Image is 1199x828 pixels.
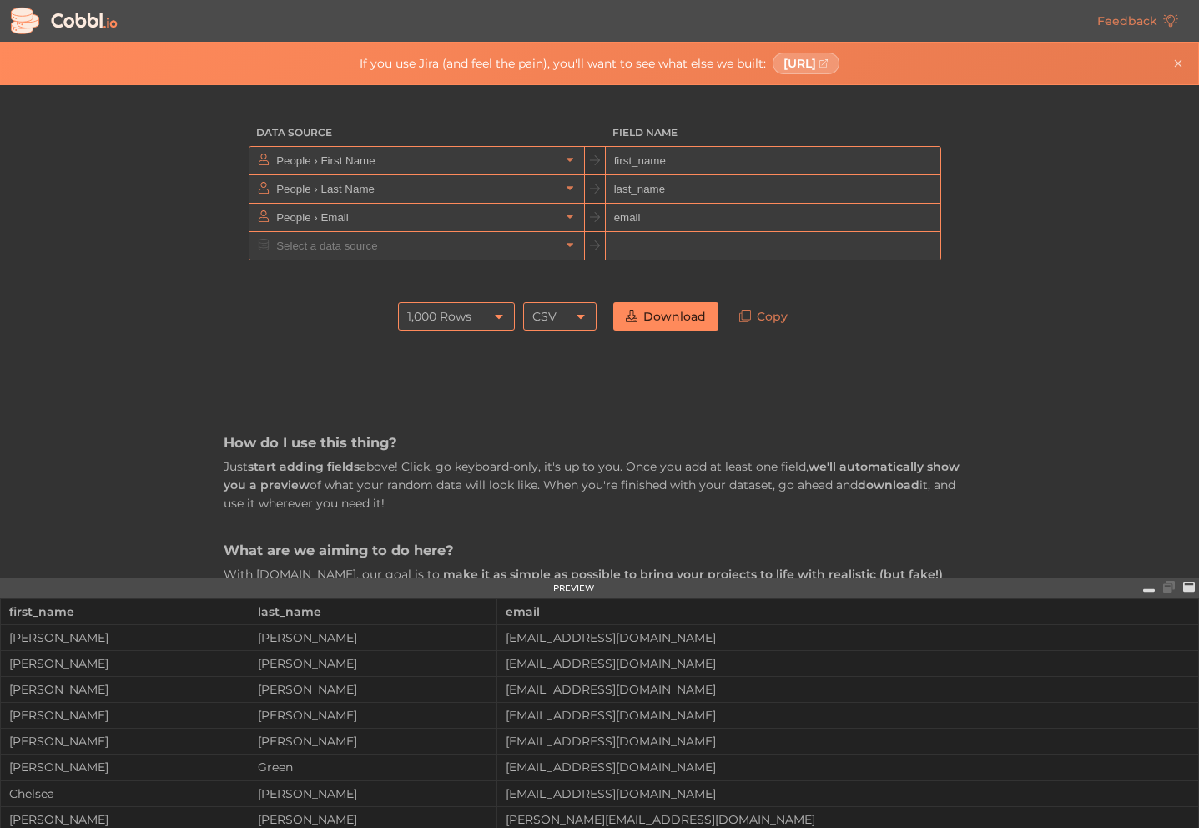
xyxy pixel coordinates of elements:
div: [PERSON_NAME] [1,683,249,696]
strong: download [858,477,919,492]
div: [PERSON_NAME] [1,709,249,722]
div: [PERSON_NAME][EMAIL_ADDRESS][DOMAIN_NAME] [497,813,1198,826]
a: [URL] [773,53,839,74]
div: [EMAIL_ADDRESS][DOMAIN_NAME] [497,760,1198,774]
span: If you use Jira (and feel the pain), you'll want to see what else we built: [360,57,766,70]
button: Close banner [1168,53,1188,73]
h3: Data Source [249,119,585,147]
div: [PERSON_NAME] [1,735,249,748]
div: CSV [532,302,557,331]
a: Copy [727,302,800,331]
div: [PERSON_NAME] [249,709,497,722]
div: Green [249,760,497,774]
input: Select a data source [272,175,560,203]
div: [PERSON_NAME] [1,631,249,644]
div: [PERSON_NAME] [1,657,249,670]
div: [PERSON_NAME] [249,657,497,670]
strong: make it as simple as possible to bring your projects to life with realistic (but fake!) data [224,567,943,600]
div: [EMAIL_ADDRESS][DOMAIN_NAME] [497,683,1198,696]
div: PREVIEW [553,583,594,593]
div: [EMAIL_ADDRESS][DOMAIN_NAME] [497,735,1198,748]
input: Select a data source [272,204,560,231]
a: Feedback [1085,7,1191,35]
span: [URL] [783,57,816,70]
h3: Field Name [605,119,941,147]
div: [EMAIL_ADDRESS][DOMAIN_NAME] [497,657,1198,670]
h3: What are we aiming to do here? [224,541,975,559]
input: Select a data source [272,232,560,260]
div: [EMAIL_ADDRESS][DOMAIN_NAME] [497,787,1198,800]
div: [PERSON_NAME] [1,760,249,774]
div: [PERSON_NAME] [249,631,497,644]
div: [PERSON_NAME] [249,683,497,696]
div: [PERSON_NAME] [249,813,497,826]
div: [PERSON_NAME] [249,787,497,800]
input: Select a data source [272,147,560,174]
div: [EMAIL_ADDRESS][DOMAIN_NAME] [497,709,1198,722]
h3: How do I use this thing? [224,433,975,452]
div: Chelsea [1,787,249,800]
p: Just above! Click, go keyboard-only, it's up to you. Once you add at least one field, of what you... [224,457,975,513]
p: With [DOMAIN_NAME], our goal is to . Maybe you have a project that, yeah, it looks fine, but it's... [224,565,975,677]
div: [PERSON_NAME] [249,735,497,748]
strong: start adding fields [248,459,360,474]
div: [EMAIL_ADDRESS][DOMAIN_NAME] [497,631,1198,644]
a: Download [613,302,718,331]
div: last_name [258,599,489,624]
div: 1,000 Rows [407,302,471,331]
div: [PERSON_NAME] [1,813,249,826]
div: email [506,599,1190,624]
div: first_name [9,599,240,624]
